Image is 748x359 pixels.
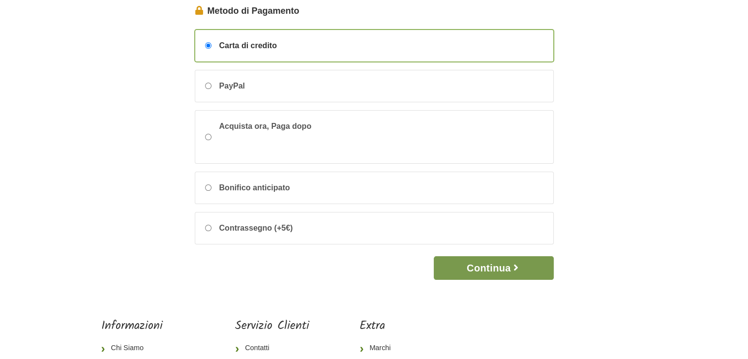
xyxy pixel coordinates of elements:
[205,184,211,191] input: Bonifico anticipato
[195,4,554,18] legend: Metodo di Pagamento
[359,319,424,333] h5: Extra
[101,319,185,333] h5: Informazioni
[235,319,309,333] h5: Servizio Clienti
[475,319,647,354] iframe: fb:page Facebook Social Plugin
[219,40,277,52] span: Carta di credito
[205,83,211,89] input: PayPal
[205,42,211,49] input: Carta di credito
[205,225,211,231] input: Contrassegno (+5€)
[235,341,309,356] a: Contatti
[219,222,293,234] span: Contrassegno (+5€)
[101,341,185,356] a: Chi Siamo
[219,80,245,92] span: PayPal
[205,134,211,140] input: Acquista ora, Paga dopo
[434,256,553,280] button: Continua
[219,132,367,150] iframe: PayPal Message 1
[359,341,424,356] a: Marchi
[219,182,290,194] span: Bonifico anticipato
[219,120,367,153] span: Acquista ora, Paga dopo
